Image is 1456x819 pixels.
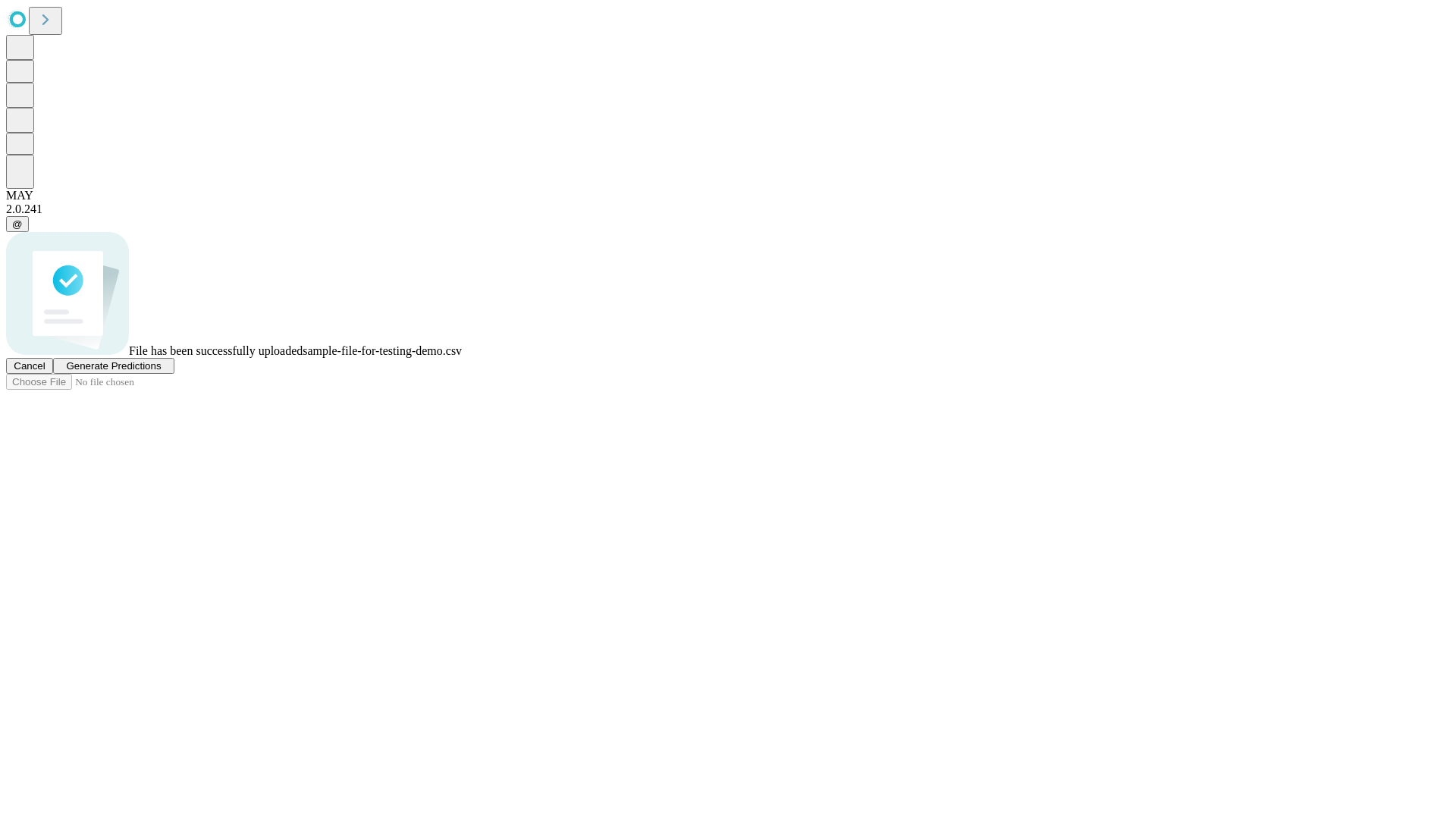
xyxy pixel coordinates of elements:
button: Cancel [6,358,53,374]
button: Generate Predictions [53,358,174,374]
span: Generate Predictions [66,360,161,372]
div: 2.0.241 [6,202,1450,216]
span: @ [12,218,23,230]
span: File has been successfully uploaded [129,344,303,357]
span: sample-file-for-testing-demo.csv [303,344,462,357]
button: @ [6,216,29,232]
div: MAY [6,189,1450,202]
span: Cancel [14,360,45,372]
